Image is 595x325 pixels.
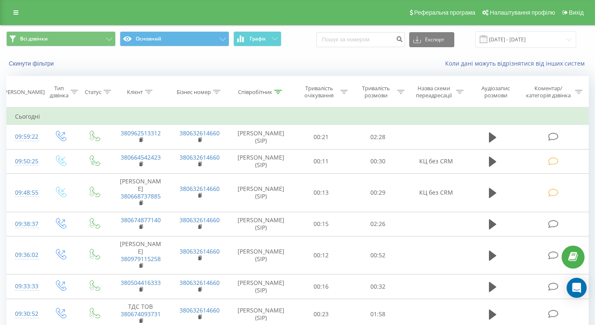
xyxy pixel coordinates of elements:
[15,185,35,201] div: 09:48:55
[293,274,349,299] td: 00:16
[445,59,589,67] a: Коли дані можуть відрізнятися вiд інших систем
[490,9,555,16] span: Налаштування профілю
[293,212,349,236] td: 00:15
[229,274,293,299] td: [PERSON_NAME] (SIP)
[180,279,220,287] a: 380632614660
[238,89,272,96] div: Співробітник
[180,153,220,161] a: 380632614660
[349,212,406,236] td: 02:26
[15,129,35,145] div: 09:59:22
[177,89,211,96] div: Бізнес номер
[15,306,35,322] div: 09:30:52
[293,173,349,212] td: 00:13
[414,9,476,16] span: Реферальна програма
[349,149,406,173] td: 00:30
[6,31,116,46] button: Всі дзвінки
[120,31,229,46] button: Основний
[293,125,349,149] td: 00:21
[180,216,220,224] a: 380632614660
[357,85,395,99] div: Тривалість розмови
[316,32,405,47] input: Пошук за номером
[180,247,220,255] a: 380632614660
[3,89,45,96] div: [PERSON_NAME]
[233,31,281,46] button: Графік
[127,89,143,96] div: Клієнт
[349,173,406,212] td: 00:29
[6,60,58,67] button: Скинути фільтри
[406,173,466,212] td: КЦ без CRM
[300,85,338,99] div: Тривалість очікування
[409,32,454,47] button: Експорт
[7,108,589,125] td: Сьогодні
[250,36,266,42] span: Графік
[406,149,466,173] td: КЦ без CRM
[567,278,587,298] div: Open Intercom Messenger
[85,89,101,96] div: Статус
[50,85,68,99] div: Тип дзвінка
[293,236,349,274] td: 00:12
[111,236,170,274] td: [PERSON_NAME]
[121,153,161,161] a: 380664542423
[229,236,293,274] td: [PERSON_NAME] (SIP)
[121,255,161,263] a: 380979115258
[229,149,293,173] td: [PERSON_NAME] (SIP)
[229,173,293,212] td: [PERSON_NAME] (SIP)
[121,216,161,224] a: 380674877140
[349,236,406,274] td: 00:52
[180,185,220,193] a: 380632614660
[15,278,35,295] div: 09:33:33
[349,274,406,299] td: 00:32
[180,129,220,137] a: 380632614660
[473,85,518,99] div: Аудіозапис розмови
[121,310,161,318] a: 380674093731
[180,306,220,314] a: 380632614660
[121,279,161,287] a: 380504416333
[15,247,35,263] div: 09:36:02
[524,85,573,99] div: Коментар/категорія дзвінка
[293,149,349,173] td: 00:11
[414,85,454,99] div: Назва схеми переадресації
[569,9,584,16] span: Вихід
[15,153,35,170] div: 09:50:25
[15,216,35,232] div: 09:38:37
[349,125,406,149] td: 02:28
[121,129,161,137] a: 380962513312
[229,125,293,149] td: [PERSON_NAME] (SIP)
[111,173,170,212] td: [PERSON_NAME]
[121,192,161,200] a: 380668737885
[20,36,48,42] span: Всі дзвінки
[229,212,293,236] td: [PERSON_NAME] (SIP)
